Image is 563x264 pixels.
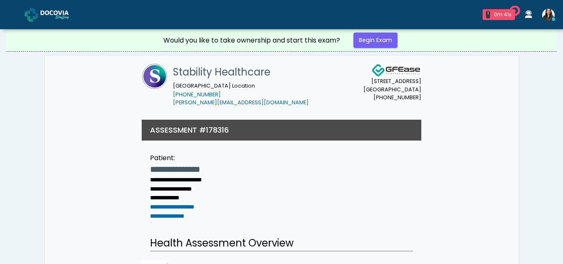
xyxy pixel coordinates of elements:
[371,64,421,77] img: Docovia Staffing Logo
[486,11,490,18] div: 1
[478,6,520,23] a: 1 0m 41s
[142,64,167,89] img: Stability Healthcare
[493,11,512,18] div: 0m 41s
[25,1,82,28] a: Docovia
[173,64,309,80] h1: Stability Healthcare
[542,9,555,21] img: Viral Patel
[150,153,202,163] div: Patient:
[173,91,221,98] a: [PHONE_NUMBER]
[25,8,38,22] img: Docovia
[353,33,398,48] a: Begin Exam
[363,77,421,101] small: [STREET_ADDRESS] [GEOGRAPHIC_DATA] [PHONE_NUMBER]
[40,10,82,19] img: Docovia
[163,35,340,45] div: Would you like to take ownership and start this exam?
[150,125,229,135] h3: ASSESSMENT #178316
[173,99,309,106] a: [PERSON_NAME][EMAIL_ADDRESS][DOMAIN_NAME]
[173,82,309,106] small: [GEOGRAPHIC_DATA] Location
[150,236,413,251] h2: Health Assessment Overview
